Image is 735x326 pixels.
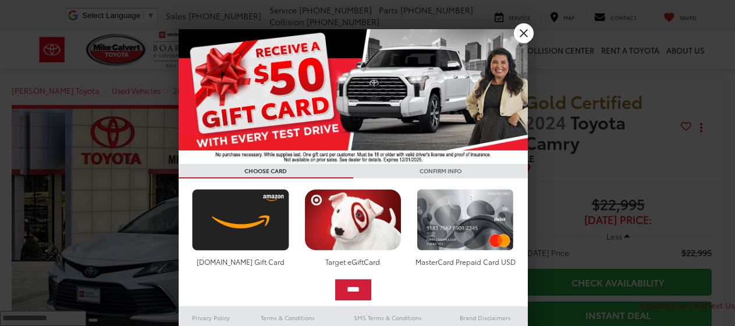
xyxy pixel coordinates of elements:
[414,257,517,267] div: MasterCard Prepaid Card USD
[414,189,517,251] img: mastercard.png
[243,311,332,325] a: Terms & Conditions
[189,189,292,251] img: amazoncard.png
[179,311,244,325] a: Privacy Policy
[443,311,528,325] a: Brand Disclaimers
[301,257,404,267] div: Target eGiftCard
[189,257,292,267] div: [DOMAIN_NAME] Gift Card
[353,164,528,178] h3: CONFIRM INFO
[179,164,353,178] h3: CHOOSE CARD
[179,29,528,164] img: 55838_top_625864.jpg
[301,189,404,251] img: targetcard.png
[333,311,443,325] a: SMS Terms & Conditions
